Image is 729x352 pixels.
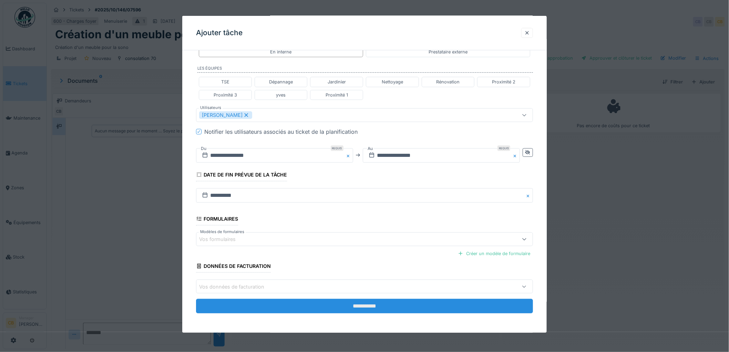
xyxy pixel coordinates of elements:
div: Prestataire externe [429,49,468,55]
label: Modèles de formulaires [199,229,246,235]
div: Proximité 1 [326,92,348,98]
div: Vos données de facturation [199,283,274,290]
div: En interne [270,49,292,55]
label: Utilisateurs [199,105,223,111]
div: Nettoyage [382,79,403,85]
div: Proximité 3 [214,92,237,98]
h3: Ajouter tâche [196,29,243,37]
label: Les équipes [197,66,533,73]
div: [PERSON_NAME] [199,111,252,119]
label: Du [200,145,207,152]
div: Créer un modèle de formulaire [455,249,533,258]
div: Notifier les utilisateurs associés au ticket de la planification [204,128,358,136]
div: Formulaires [196,214,238,225]
div: Données de facturation [196,261,271,273]
div: Rénovation [436,79,460,85]
div: Dépannage [269,79,293,85]
label: Au [367,145,373,152]
div: Requis [331,145,343,151]
button: Close [512,148,520,163]
div: Vos formulaires [199,235,245,243]
div: yves [276,92,286,98]
button: Close [525,188,533,203]
div: Date de fin prévue de la tâche [196,170,287,181]
div: Jardinier [328,79,346,85]
div: TSE [221,79,229,85]
button: Close [346,148,353,163]
div: Proximité 2 [492,79,515,85]
div: Requis [497,145,510,151]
